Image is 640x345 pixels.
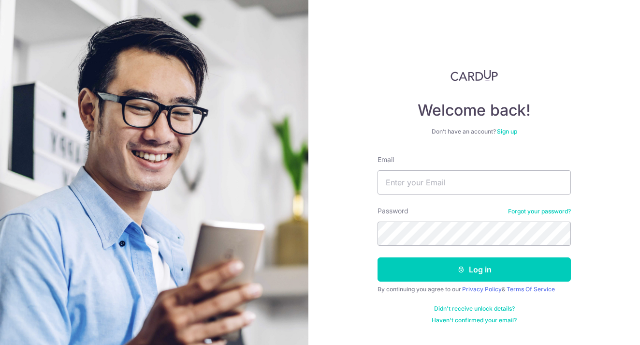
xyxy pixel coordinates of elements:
[378,257,571,282] button: Log in
[462,285,502,293] a: Privacy Policy
[378,206,408,216] label: Password
[378,128,571,135] div: Don’t have an account?
[434,305,515,313] a: Didn't receive unlock details?
[497,128,517,135] a: Sign up
[378,155,394,165] label: Email
[451,70,498,81] img: CardUp Logo
[432,316,517,324] a: Haven't confirmed your email?
[378,285,571,293] div: By continuing you agree to our &
[378,170,571,195] input: Enter your Email
[508,208,571,215] a: Forgot your password?
[507,285,555,293] a: Terms Of Service
[378,101,571,120] h4: Welcome back!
